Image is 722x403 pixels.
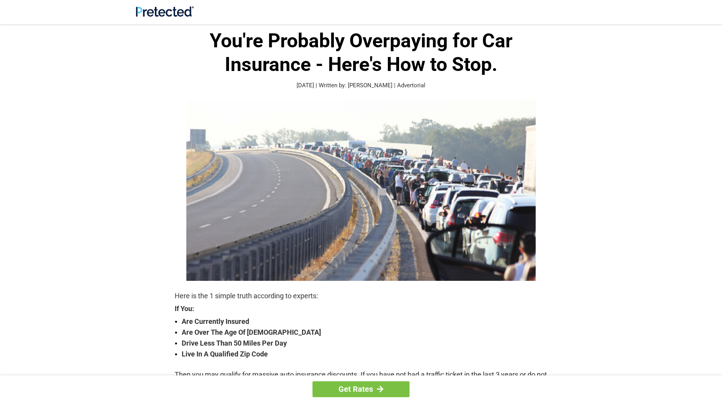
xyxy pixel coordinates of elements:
[182,338,547,349] strong: Drive Less Than 50 Miles Per Day
[175,305,547,312] strong: If You:
[312,381,410,397] a: Get Rates
[175,291,547,301] p: Here is the 1 simple truth according to experts:
[175,81,547,90] p: [DATE] | Written by: [PERSON_NAME] | Advertorial
[136,11,194,18] a: Site Logo
[175,29,547,76] h1: You're Probably Overpaying for Car Insurance - Here's How to Stop.
[175,369,547,391] p: Then you may qualify for massive auto insurance discounts. If you have not had a traffic ticket i...
[136,6,194,17] img: Site Logo
[182,349,547,360] strong: Live In A Qualified Zip Code
[182,316,547,327] strong: Are Currently Insured
[182,327,547,338] strong: Are Over The Age Of [DEMOGRAPHIC_DATA]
